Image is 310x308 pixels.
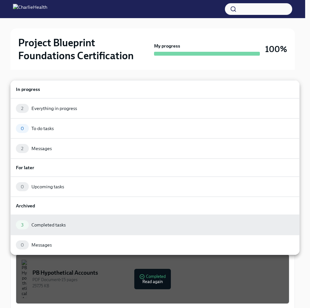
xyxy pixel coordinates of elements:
[31,105,77,112] div: Everything in progress
[17,146,27,151] span: 2
[17,223,28,227] span: 3
[10,177,300,197] a: 0Upcoming tasks
[16,202,294,209] h6: Archived
[10,118,300,138] a: 0To do tasks
[31,222,66,228] div: Completed tasks
[16,86,294,93] h6: In progress
[17,243,28,247] span: 0
[17,184,28,189] span: 0
[31,183,64,190] div: Upcoming tasks
[31,242,52,248] div: Messages
[10,235,300,255] a: 0Messages
[10,80,300,98] a: In progress
[10,138,300,159] a: 2Messages
[17,126,28,131] span: 0
[16,164,294,171] h6: For later
[31,125,54,132] div: To do tasks
[10,98,300,118] a: 2Everything in progress
[10,159,300,177] a: For later
[10,215,300,235] a: 3Completed tasks
[17,106,27,111] span: 2
[31,145,52,152] div: Messages
[10,197,300,215] a: Archived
